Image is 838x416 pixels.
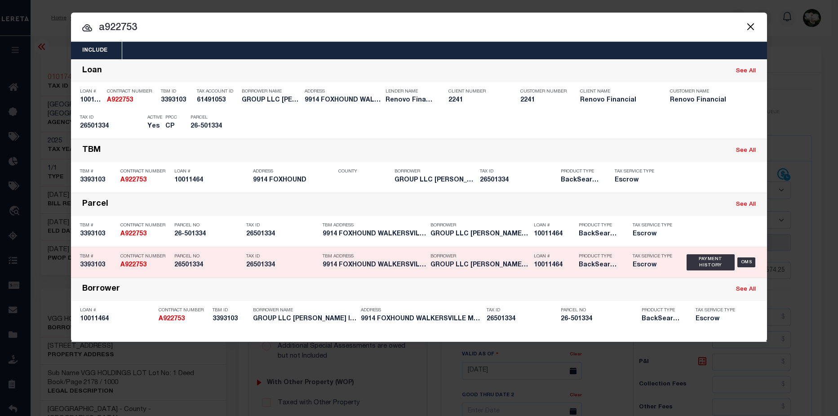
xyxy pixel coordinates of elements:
[448,97,507,104] h5: 2241
[534,223,574,228] p: Loan #
[448,89,507,94] p: Client Number
[213,308,248,313] p: TBM ID
[147,115,162,120] p: Active
[386,89,435,94] p: Lender Name
[430,230,529,238] h5: GROUP LLC ESCOBAR INVESTMENT
[534,230,574,238] h5: 10011464
[159,316,185,322] strong: A922753
[323,261,426,269] h5: 9914 FOXHOUND WALKERSVILLE MD 2...
[579,254,619,259] p: Product Type
[120,169,170,174] p: Contract Number
[80,115,143,120] p: Tax ID
[82,66,102,76] div: Loan
[361,315,482,323] h5: 9914 FOXHOUND WALKERSVILLE MD 2...
[165,115,177,120] p: PPCC
[120,231,146,237] strong: A922753
[305,97,381,104] h5: 9914 FOXHOUND WALKERSVILLE MD 2...
[71,42,119,59] button: Include
[161,97,192,104] h5: 3393103
[579,230,619,238] h5: BackSearch,Escrow
[487,308,556,313] p: Tax ID
[736,68,756,74] a: See All
[80,97,102,104] h5: 10011464
[246,230,318,238] h5: 26501334
[480,177,556,184] h5: 26501334
[107,89,156,94] p: Contract Number
[165,123,177,130] h5: CP
[534,254,574,259] p: Loan #
[386,97,435,104] h5: Renovo Financial
[82,284,120,295] div: Borrower
[107,97,133,103] strong: A922753
[159,308,208,313] p: Contract Number
[242,89,300,94] p: Borrower Name
[633,223,673,228] p: Tax Service Type
[696,315,740,323] h5: Escrow
[147,123,161,130] h5: Yes
[174,169,248,174] p: Loan #
[191,115,231,120] p: Parcel
[80,308,154,313] p: Loan #
[80,254,116,259] p: TBM #
[745,21,756,32] button: Close
[579,223,619,228] p: Product Type
[120,177,170,184] h5: A922753
[430,254,529,259] p: Borrower
[80,223,116,228] p: TBM #
[736,148,756,154] a: See All
[615,169,660,174] p: Tax Service Type
[579,261,619,269] h5: BackSearch,Escrow
[534,261,574,269] h5: 10011464
[80,89,102,94] p: Loan #
[520,97,565,104] h5: 2241
[395,177,475,184] h5: GROUP LLC ESCOBAR INVESTMENT
[120,254,170,259] p: Contract Number
[670,89,746,94] p: Customer Name
[736,202,756,208] a: See All
[174,177,248,184] h5: 10011464
[642,315,682,323] h5: BackSearch,Escrow
[615,177,660,184] h5: Escrow
[82,146,101,156] div: TBM
[242,97,300,104] h5: GROUP LLC ESCOBAR INVESTMENT
[561,177,601,184] h5: BackSearch,Escrow
[633,261,673,269] h5: Escrow
[430,223,529,228] p: Borrower
[520,89,567,94] p: Customer Number
[120,177,146,183] strong: A922753
[561,308,637,313] p: Parcel No
[120,261,170,269] h5: A922753
[323,230,426,238] h5: 9914 FOXHOUND WALKERSVILLE MD 2...
[580,97,656,104] h5: Renovo Financial
[253,177,334,184] h5: 9914 FOXHOUND
[174,261,242,269] h5: 26501334
[633,230,673,238] h5: Escrow
[82,199,108,210] div: Parcel
[80,261,116,269] h5: 3393103
[253,315,356,323] h5: GROUP LLC ESCOBAR INVESTMENT
[174,254,242,259] p: Parcel No
[80,169,116,174] p: TBM #
[80,315,154,323] h5: 10011464
[487,315,556,323] h5: 26501334
[395,169,475,174] p: Borrower
[580,89,656,94] p: Client Name
[480,169,556,174] p: Tax ID
[696,308,740,313] p: Tax Service Type
[253,308,356,313] p: Borrower Name
[246,223,318,228] p: Tax ID
[687,254,735,270] div: Payment History
[159,315,208,323] h5: A922753
[174,230,242,238] h5: 26-501334
[737,257,756,267] div: OMS
[120,223,170,228] p: Contract Number
[253,169,334,174] p: Address
[430,261,529,269] h5: GROUP LLC ESCOBAR INVESTMENT
[561,169,601,174] p: Product Type
[107,97,156,104] h5: A922753
[191,123,231,130] h5: 26-501334
[323,223,426,228] p: TBM Address
[670,97,746,104] h5: Renovo Financial
[338,169,390,174] p: County
[736,287,756,292] a: See All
